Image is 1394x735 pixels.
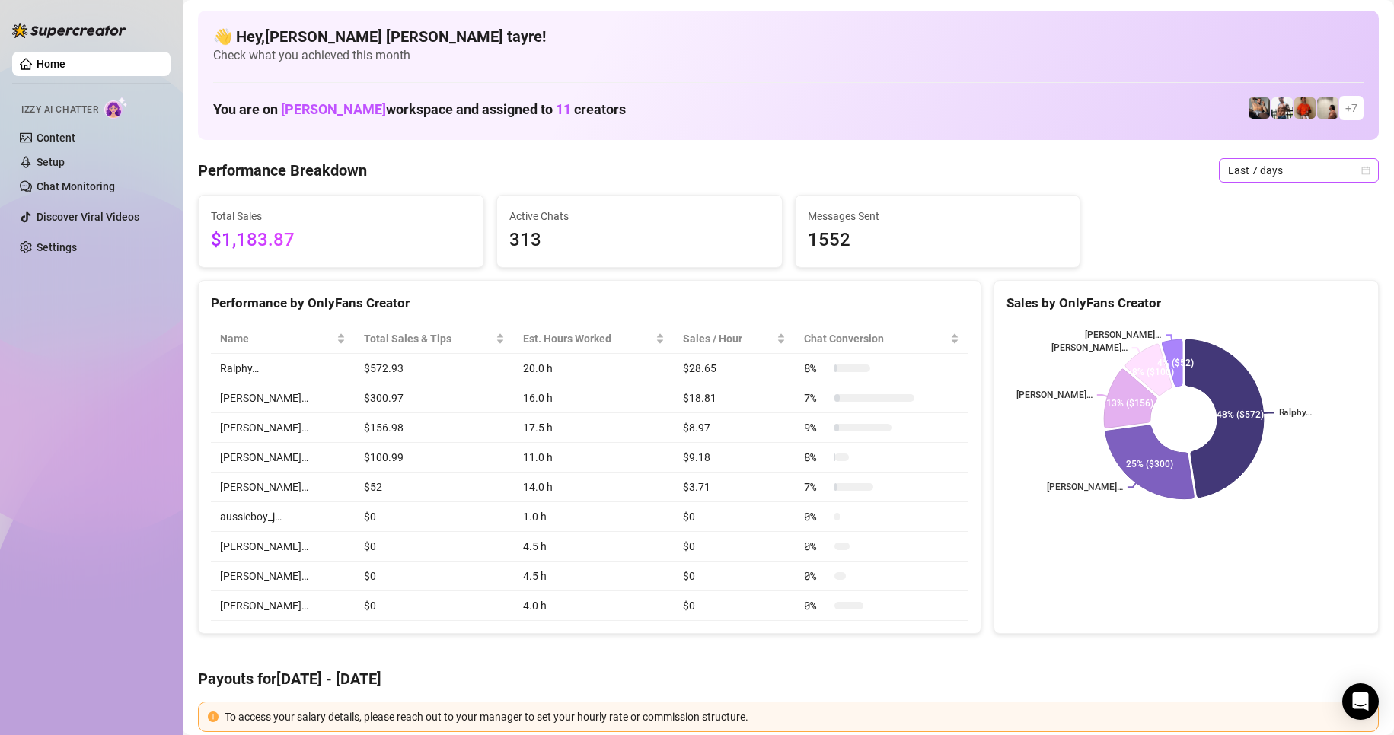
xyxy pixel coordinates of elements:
[211,226,471,255] span: $1,183.87
[804,360,828,377] span: 8 %
[674,473,795,502] td: $3.71
[364,330,493,347] span: Total Sales & Tips
[208,711,219,722] span: exclamation-circle
[355,354,514,383] td: $572.93
[211,413,355,443] td: [PERSON_NAME]…
[211,532,355,562] td: [PERSON_NAME]…
[211,354,355,383] td: Ralphy…
[355,502,514,532] td: $0
[514,413,674,443] td: 17.5 h
[514,443,674,473] td: 11.0 h
[211,562,355,591] td: [PERSON_NAME]…
[514,502,674,532] td: 1.0 h
[281,101,386,117] span: [PERSON_NAME]
[211,324,355,354] th: Name
[211,443,355,473] td: [PERSON_NAME]…
[674,591,795,621] td: $0
[211,473,355,502] td: [PERSON_NAME]…
[804,390,828,406] span: 7 %
[355,383,514,413] td: $300.97
[37,180,115,192] a: Chat Monitoring
[1345,100,1357,116] span: + 7
[804,330,947,347] span: Chat Conversion
[37,132,75,144] a: Content
[795,324,968,354] th: Chat Conversion
[211,293,968,313] div: Performance by OnlyFans Creator
[211,502,355,532] td: aussieboy_j…
[198,160,367,181] h4: Performance Breakdown
[37,241,77,253] a: Settings
[1085,330,1161,341] text: [PERSON_NAME]…
[1228,159,1370,182] span: Last 7 days
[804,419,828,436] span: 9 %
[355,324,514,354] th: Total Sales & Tips
[514,562,674,591] td: 4.5 h
[1047,482,1123,493] text: [PERSON_NAME]…
[1361,166,1370,175] span: calendar
[1006,293,1366,313] div: Sales by OnlyFans Creator
[211,208,471,224] span: Total Sales
[198,668,1379,689] h4: Payouts for [DATE] - [DATE]
[220,330,333,347] span: Name
[211,383,355,413] td: [PERSON_NAME]…
[37,211,139,223] a: Discover Viral Videos
[674,562,795,591] td: $0
[37,156,65,168] a: Setup
[1051,343,1127,354] text: [PERSON_NAME]…
[509,208,770,224] span: Active Chats
[1342,683,1379,720] div: Open Intercom Messenger
[1279,408,1313,418] text: Ralphy…
[804,479,828,495] span: 7 %
[1317,97,1338,119] img: Ralphy
[556,101,571,117] span: 11
[12,23,126,38] img: logo-BBDzfeDw.svg
[674,324,795,354] th: Sales / Hour
[213,26,1364,47] h4: 👋 Hey, [PERSON_NAME] [PERSON_NAME] tayre !
[1016,390,1093,400] text: [PERSON_NAME]…
[1271,97,1293,119] img: JUSTIN
[211,591,355,621] td: [PERSON_NAME]…
[674,532,795,562] td: $0
[21,103,98,117] span: Izzy AI Chatter
[225,708,1369,725] div: To access your salary details, please reach out to your manager to set your hourly rate or commis...
[683,330,774,347] span: Sales / Hour
[514,473,674,502] td: 14.0 h
[37,58,65,70] a: Home
[804,449,828,466] span: 8 %
[355,413,514,443] td: $156.98
[674,383,795,413] td: $18.81
[213,47,1364,64] span: Check what you achieved this month
[355,562,514,591] td: $0
[674,502,795,532] td: $0
[514,383,674,413] td: 16.0 h
[213,101,626,118] h1: You are on workspace and assigned to creators
[355,591,514,621] td: $0
[674,443,795,473] td: $9.18
[808,226,1068,255] span: 1552
[523,330,652,347] div: Est. Hours Worked
[355,473,514,502] td: $52
[514,354,674,383] td: 20.0 h
[804,538,828,555] span: 0 %
[804,508,828,525] span: 0 %
[808,208,1068,224] span: Messages Sent
[514,591,674,621] td: 4.0 h
[509,226,770,255] span: 313
[804,568,828,584] span: 0 %
[674,413,795,443] td: $8.97
[674,354,795,383] td: $28.65
[104,97,128,119] img: AI Chatter
[804,597,828,614] span: 0 %
[1294,97,1316,119] img: Justin
[1249,97,1270,119] img: George
[514,532,674,562] td: 4.5 h
[355,532,514,562] td: $0
[355,443,514,473] td: $100.99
